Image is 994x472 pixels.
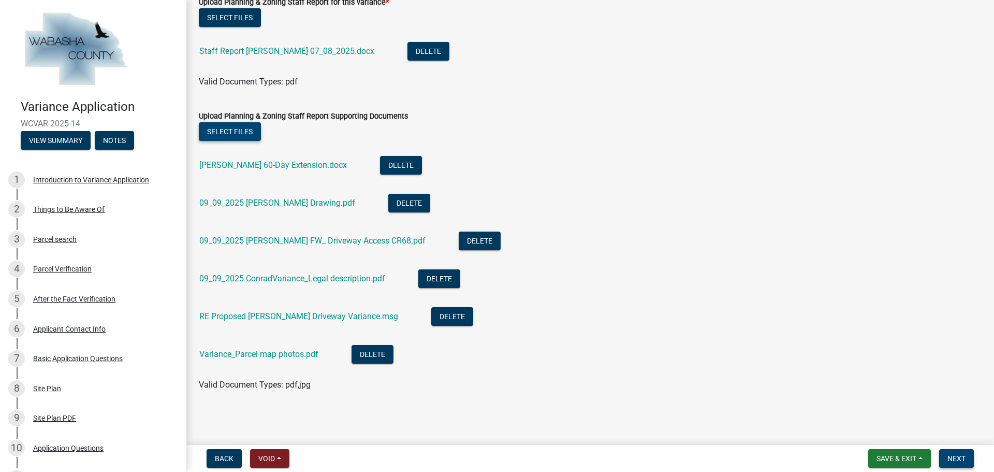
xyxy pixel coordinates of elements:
[199,113,408,120] label: Upload Planning & Zoning Staff Report Supporting Documents
[33,325,106,333] div: Applicant Contact Info
[33,355,123,362] div: Basic Application Questions
[459,237,501,247] wm-modal-confirm: Delete Document
[215,454,233,463] span: Back
[388,194,430,212] button: Delete
[8,261,25,277] div: 4
[199,311,398,321] a: RE Proposed [PERSON_NAME] Driveway Variance.msg
[8,171,25,188] div: 1
[250,449,289,468] button: Void
[352,345,393,364] button: Delete
[8,350,25,367] div: 7
[33,206,105,213] div: Things to Be Aware Of
[33,265,92,273] div: Parcel Verification
[33,295,115,303] div: After the Fact Verification
[352,350,393,360] wm-modal-confirm: Delete Document
[199,349,318,359] a: Variance_Parcel map photos.pdf
[21,131,91,150] button: View Summary
[199,380,311,390] span: Valid Document Types: pdf,jpg
[8,231,25,248] div: 3
[95,137,134,145] wm-modal-confirm: Notes
[21,137,91,145] wm-modal-confirm: Summary
[459,232,501,250] button: Delete
[8,321,25,337] div: 6
[199,198,355,208] a: 09_09_2025 [PERSON_NAME] Drawing.pdf
[388,199,430,209] wm-modal-confirm: Delete Document
[199,236,426,246] a: 09_09_2025 [PERSON_NAME] FW_ Driveway Access CR68.pdf
[33,414,76,422] div: Site Plan PDF
[199,8,261,27] button: Select files
[8,410,25,426] div: 9
[199,46,374,56] a: Staff Report [PERSON_NAME] 07_08_2025.docx
[407,42,449,61] button: Delete
[8,201,25,218] div: 2
[8,380,25,397] div: 8
[21,119,166,128] span: WCVAR-2025-14
[207,449,242,468] button: Back
[258,454,275,463] span: Void
[876,454,916,463] span: Save & Exit
[8,291,25,307] div: 5
[199,160,347,170] a: [PERSON_NAME] 60-Day Extension.docx
[418,269,460,288] button: Delete
[199,77,298,87] span: Valid Document Types: pdf
[431,307,473,326] button: Delete
[418,275,460,284] wm-modal-confirm: Delete Document
[868,449,931,468] button: Save & Exit
[407,47,449,57] wm-modal-confirm: Delete Document
[33,236,77,243] div: Parcel search
[8,440,25,456] div: 10
[33,176,149,183] div: Introduction to Variance Application
[33,385,61,392] div: Site Plan
[95,131,134,150] button: Notes
[33,445,104,452] div: Application Questions
[199,274,385,283] a: 09_09_2025 ConradVariance_Legal description.pdf
[431,312,473,322] wm-modal-confirm: Delete Document
[939,449,974,468] button: Next
[947,454,966,463] span: Next
[21,99,178,115] h4: Variance Application
[380,161,422,171] wm-modal-confirm: Delete Document
[21,11,130,89] img: Wabasha County, Minnesota
[380,156,422,175] button: Delete
[199,122,261,141] button: Select files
